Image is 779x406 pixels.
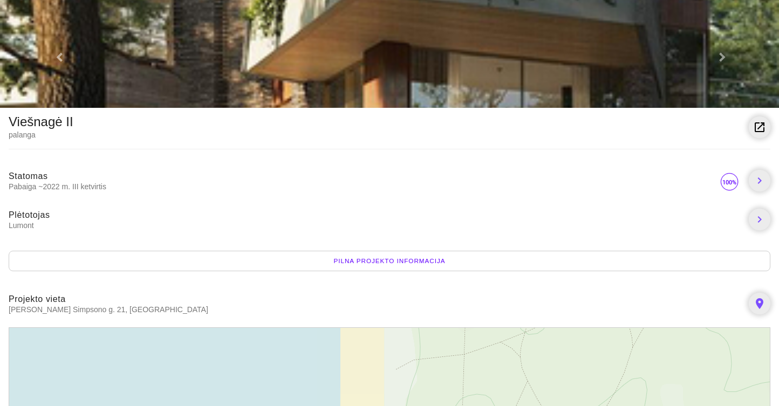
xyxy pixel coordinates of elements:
[749,293,770,314] a: place
[9,294,66,304] span: Projekto vieta
[9,171,48,181] span: Statomas
[753,213,766,226] i: chevron_right
[749,116,770,138] a: launch
[753,174,766,187] i: chevron_right
[753,121,766,134] i: launch
[9,210,50,219] span: Plėtotojas
[9,305,740,314] span: [PERSON_NAME] Simpsono g. 21, [GEOGRAPHIC_DATA]
[9,129,73,140] div: palanga
[9,251,770,271] div: Pilna projekto informacija
[9,116,73,127] div: Viešnagė II
[753,297,766,310] i: place
[749,209,770,230] a: chevron_right
[9,182,719,191] span: Pabaiga ~2022 m. III ketvirtis
[9,221,740,230] span: Lumont
[719,171,740,192] img: 100
[749,170,770,191] a: chevron_right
